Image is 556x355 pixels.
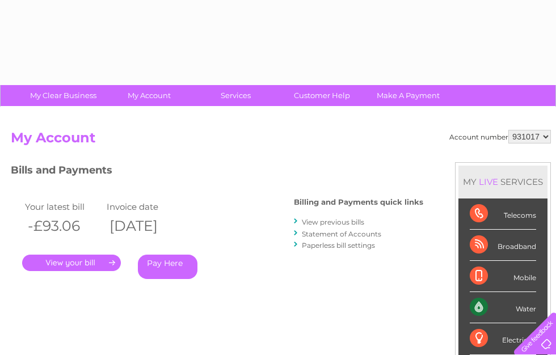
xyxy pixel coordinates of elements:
[470,261,536,292] div: Mobile
[470,198,536,230] div: Telecoms
[104,214,186,238] th: [DATE]
[470,323,536,354] div: Electricity
[189,85,283,106] a: Services
[22,255,121,271] a: .
[11,162,423,182] h3: Bills and Payments
[138,255,197,279] a: Pay Here
[294,198,423,206] h4: Billing and Payments quick links
[11,130,551,151] h2: My Account
[477,176,500,187] div: LIVE
[449,130,551,143] div: Account number
[470,292,536,323] div: Water
[22,214,104,238] th: -£93.06
[302,230,381,238] a: Statement of Accounts
[275,85,369,106] a: Customer Help
[104,199,186,214] td: Invoice date
[302,218,364,226] a: View previous bills
[361,85,455,106] a: Make A Payment
[458,166,547,198] div: MY SERVICES
[470,230,536,261] div: Broadband
[16,85,110,106] a: My Clear Business
[302,241,375,250] a: Paperless bill settings
[103,85,196,106] a: My Account
[22,199,104,214] td: Your latest bill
